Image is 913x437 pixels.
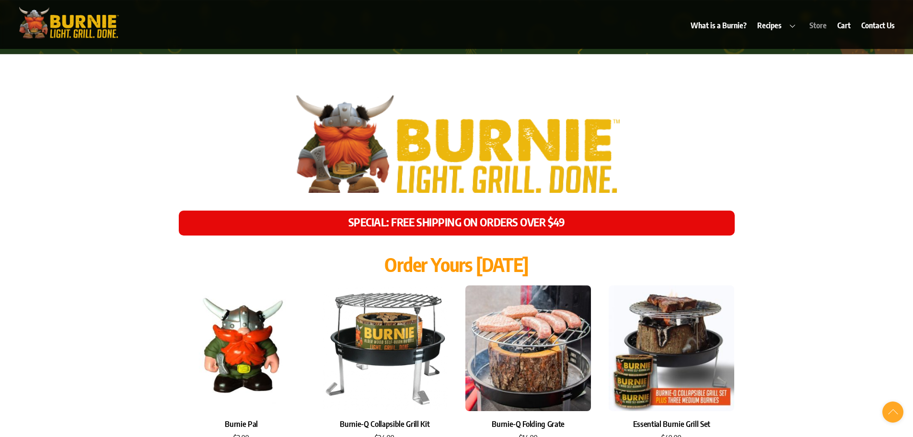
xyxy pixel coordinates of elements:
span: SPECIAL: FREE SHIPPING ON ORDERS OVER $49 [348,215,565,229]
a: Burnie-Q Folding Grate [492,419,565,429]
a: What is a Burnie? [686,14,751,36]
a: Essential Burnie Grill Set [633,419,710,429]
img: burniegrill.com-logo-high-res-2020110_500px [277,95,636,193]
img: burniegrill.com-logo-high-res-2020110_500px [13,5,124,41]
span: Order Yours [DATE] [384,252,528,276]
a: Burnie-Q Collapsible Grill Kit [340,419,429,429]
a: Recipes [753,14,804,36]
a: Contact Us [857,14,900,36]
a: Burnie Pal [225,419,258,429]
a: Burnie Grill [13,27,124,44]
a: Cart [833,14,855,36]
a: Store [805,14,831,36]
